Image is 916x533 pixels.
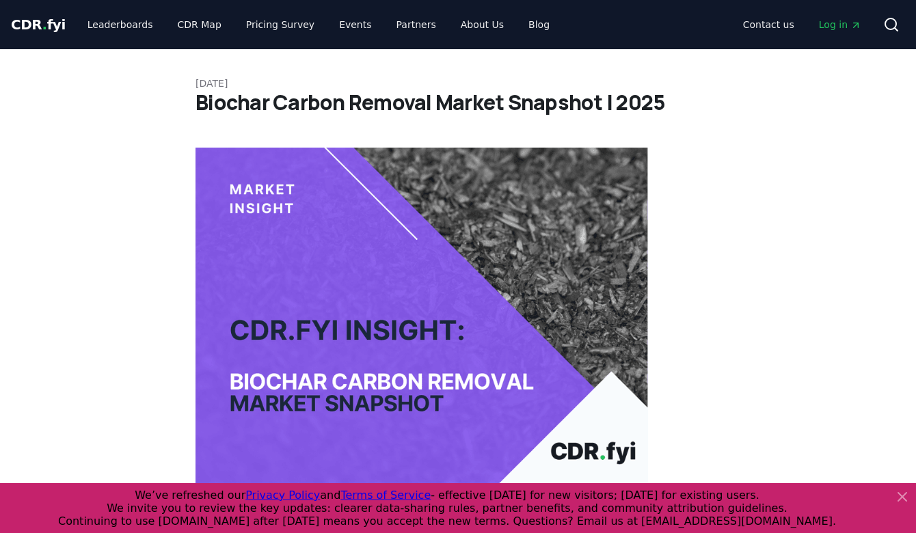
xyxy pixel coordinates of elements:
[196,90,720,115] h1: Biochar Carbon Removal Market Snapshot | 2025
[819,18,861,31] span: Log in
[386,12,447,37] a: Partners
[11,16,66,33] span: CDR fyi
[77,12,561,37] nav: Main
[77,12,164,37] a: Leaderboards
[235,12,325,37] a: Pricing Survey
[196,77,720,90] p: [DATE]
[42,16,47,33] span: .
[808,12,872,37] a: Log in
[328,12,382,37] a: Events
[517,12,561,37] a: Blog
[732,12,872,37] nav: Main
[732,12,805,37] a: Contact us
[450,12,515,37] a: About Us
[167,12,232,37] a: CDR Map
[196,148,648,487] img: blog post image
[11,15,66,34] a: CDR.fyi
